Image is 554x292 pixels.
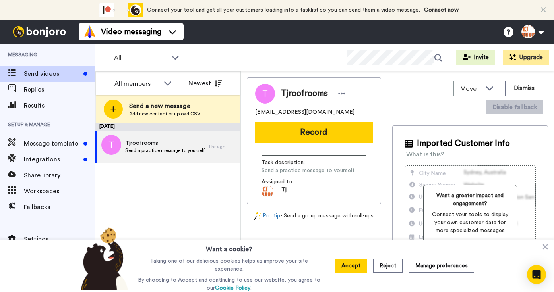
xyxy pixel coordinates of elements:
span: Replies [24,85,95,94]
span: Share library [24,171,95,180]
span: Settings [24,234,95,244]
span: Assigned to: [262,178,317,186]
button: Newest [182,75,228,91]
button: Upgrade [503,50,549,65]
span: Send a practice message to yourself [262,167,354,175]
span: Send videos [24,69,80,79]
div: All members [114,79,160,88]
span: Move [460,84,482,94]
span: All [114,53,167,63]
span: Results [24,101,95,110]
p: By choosing to Accept and continuing to use our website, you agree to our . [136,276,322,292]
button: Manage preferences [409,259,474,273]
span: Tjroofrooms [281,88,328,100]
div: - Send a group message with roll-ups [247,212,381,220]
h3: Want a cookie? [206,240,252,254]
span: Workspaces [24,186,95,196]
a: Connect now [424,7,459,13]
span: Connect your tools to display your own customer data for more specialized messages [430,211,511,234]
img: bear-with-cookie.png [74,227,132,290]
div: [DATE] [95,123,240,131]
button: Invite [456,50,495,65]
img: t.png [101,135,121,155]
span: Send a new message [129,101,200,111]
span: [EMAIL_ADDRESS][DOMAIN_NAME] [255,108,354,116]
p: Taking one of our delicious cookies helps us improve your site experience. [136,257,322,273]
a: Pro tip [254,212,280,220]
span: Tj [281,186,287,198]
span: Send a practice message to yourself [125,147,205,154]
button: Disable fallback [486,100,543,114]
button: Dismiss [505,81,543,96]
img: bj-logo-header-white.svg [10,26,69,37]
span: Integrations [24,155,80,164]
span: Task description : [262,159,317,167]
img: Image of Tjroofrooms [255,84,275,104]
span: Message template [24,139,80,148]
a: Cookie Policy [215,285,250,291]
div: 1 hr ago [209,144,236,150]
span: Imported Customer Info [417,138,510,150]
img: ACg8ocJP6iEqR1l4OHNcnpesM-kPVFWF0pEaMiy_NT2K_viOxUuktSOA=s96-c [262,186,273,198]
button: Accept [335,259,367,273]
div: Open Intercom Messenger [527,265,546,284]
span: Want a greater impact and engagement? [430,192,511,207]
div: animation [99,3,143,17]
span: Fallbacks [24,202,95,212]
div: What is this? [406,150,444,159]
img: magic-wand.svg [254,212,261,220]
span: Tjroofrooms [125,139,205,147]
img: vm-color.svg [83,25,96,38]
span: Video messaging [101,26,161,37]
span: Add new contact or upload CSV [129,111,200,117]
button: Record [255,122,373,143]
button: Reject [373,259,403,273]
span: Connect your tool and get all your customers loading into a tasklist so you can send them a video... [147,7,420,13]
